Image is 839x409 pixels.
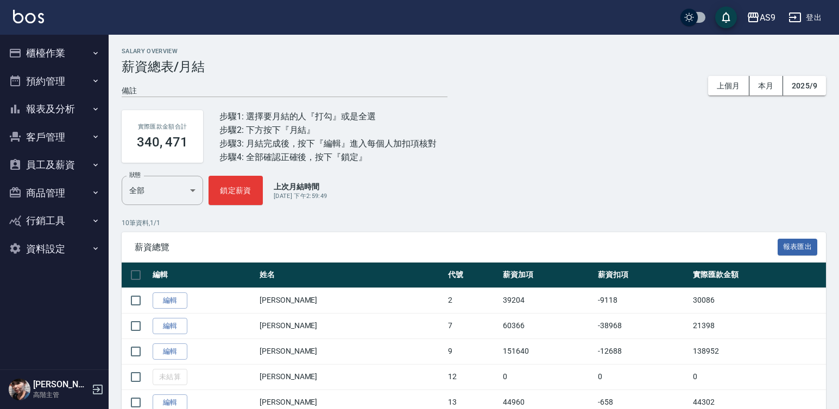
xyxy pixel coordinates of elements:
[445,287,500,313] td: 2
[500,313,595,338] td: 60366
[595,338,690,364] td: -12688
[257,313,445,338] td: [PERSON_NAME]
[257,338,445,364] td: [PERSON_NAME]
[4,67,104,95] button: 預約管理
[150,263,257,288] th: 編輯
[122,59,826,74] h3: 薪資總表/月結
[153,318,187,335] a: 編輯
[135,123,190,130] h2: 實際匯款金額合計
[595,287,690,313] td: -9118
[783,76,826,96] button: 2025/9
[122,176,203,205] div: 全部
[153,343,187,360] a: 編輯
[129,171,141,179] label: 狀態
[500,364,595,389] td: 0
[209,176,263,205] button: 鎖定薪資
[257,287,445,313] td: [PERSON_NAME]
[749,76,783,96] button: 本月
[274,181,327,192] p: 上次月結時間
[33,390,89,400] p: 高階主管
[9,379,30,400] img: Person
[219,123,437,137] div: 步驟2: 下方按下『月結』
[778,241,818,252] a: 報表匯出
[219,150,437,164] div: 步驟4: 全部確認正確後，按下『鎖定』
[690,287,826,313] td: 30086
[690,263,826,288] th: 實際匯款金額
[4,95,104,123] button: 報表及分析
[715,7,737,28] button: save
[4,235,104,263] button: 資料設定
[274,193,327,200] span: [DATE] 下午2:59:49
[13,10,44,23] img: Logo
[135,242,778,253] span: 薪資總覽
[742,7,780,29] button: AS9
[33,379,89,390] h5: [PERSON_NAME]
[153,292,187,309] a: 編輯
[4,123,104,151] button: 客戶管理
[784,8,826,28] button: 登出
[595,313,690,338] td: -38968
[500,338,595,364] td: 151640
[219,110,437,123] div: 步驟1: 選擇要月結的人『打勾』或是全選
[445,263,500,288] th: 代號
[4,39,104,67] button: 櫃檯作業
[690,313,826,338] td: 21398
[595,263,690,288] th: 薪資扣項
[500,287,595,313] td: 39204
[4,179,104,207] button: 商品管理
[778,239,818,255] button: 報表匯出
[760,11,775,24] div: AS9
[708,76,749,96] button: 上個月
[445,364,500,389] td: 12
[445,313,500,338] td: 7
[137,135,188,150] h3: 340, 471
[257,364,445,389] td: [PERSON_NAME]
[219,137,437,150] div: 步驟3: 月結完成後，按下『編輯』進入每個人加扣項核對
[4,207,104,235] button: 行銷工具
[257,263,445,288] th: 姓名
[595,364,690,389] td: 0
[690,338,826,364] td: 138952
[690,364,826,389] td: 0
[122,218,826,228] p: 10 筆資料, 1 / 1
[500,263,595,288] th: 薪資加項
[445,338,500,364] td: 9
[4,151,104,179] button: 員工及薪資
[122,48,826,55] h2: Salary Overview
